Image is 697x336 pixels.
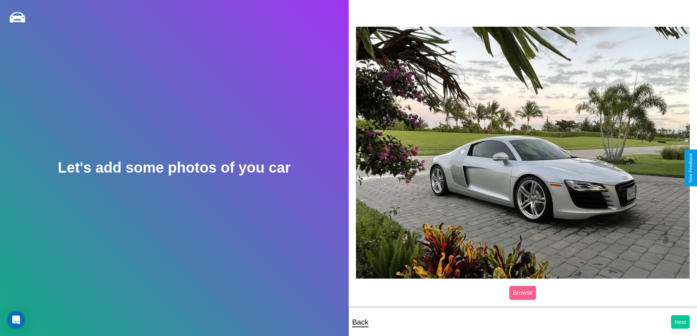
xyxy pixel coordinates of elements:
[7,311,25,329] div: Open Intercom Messenger
[352,316,368,329] p: Back
[58,159,291,176] h2: Let's add some photos of you car
[356,27,690,278] img: posted
[509,286,536,300] label: Browse
[671,315,690,329] button: Next
[688,153,693,183] div: Give Feedback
